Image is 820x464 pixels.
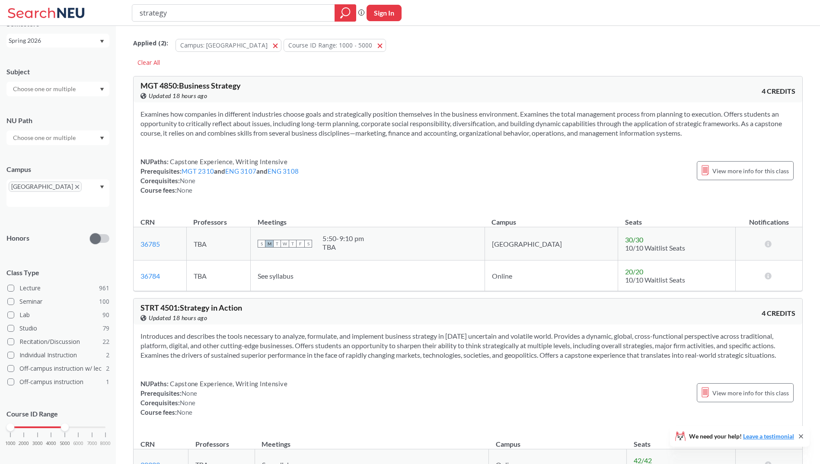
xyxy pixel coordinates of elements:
span: 4 CREDITS [762,308,795,318]
span: 90 [102,310,109,320]
p: Course ID Range [6,409,109,419]
td: Online [485,261,618,291]
label: Seminar [7,296,109,307]
span: View more info for this class [712,388,789,398]
th: Campus [489,431,627,449]
span: None [177,408,192,416]
span: 961 [99,283,109,293]
span: M [265,240,273,248]
a: ENG 3108 [268,167,299,175]
input: Choose one or multiple [9,84,81,94]
span: None [180,399,195,407]
div: Dropdown arrow [6,130,109,145]
a: MGT 2310 [182,167,214,175]
span: Course ID Range: 1000 - 5000 [288,41,372,49]
span: W [281,240,289,248]
span: We need your help! [689,433,794,439]
span: See syllabus [258,272,294,280]
label: Recitation/Discussion [7,336,109,347]
span: 30 / 30 [625,235,643,244]
div: Campus [6,165,109,174]
div: CRN [140,217,155,227]
label: Lecture [7,283,109,294]
th: Professors [188,431,255,449]
div: Spring 2026Dropdown arrow [6,34,109,48]
td: TBA [186,261,251,291]
div: TBA [322,243,364,251]
div: Clear All [133,56,164,69]
span: 5000 [60,441,70,446]
label: Individual Instruction [7,350,109,361]
div: magnifying glass [335,4,356,22]
div: Subject [6,67,109,76]
div: Dropdown arrow [6,82,109,96]
div: [GEOGRAPHIC_DATA]X to remove pillDropdown arrow [6,179,109,207]
div: NUPaths: Prerequisites: and and Corequisites: Course fees: [140,157,299,195]
a: 36784 [140,272,160,280]
svg: Dropdown arrow [100,88,104,91]
span: 7000 [87,441,97,446]
th: Professors [186,209,251,227]
svg: magnifying glass [340,7,351,19]
span: 100 [99,297,109,306]
label: Off-campus instruction w/ lec [7,363,109,374]
input: Class, professor, course number, "phrase" [139,6,329,20]
span: 10/10 Waitlist Seats [625,244,685,252]
a: ENG 3107 [225,167,256,175]
th: Meetings [255,431,488,449]
span: 1 [106,377,109,387]
span: 2 [106,350,109,360]
span: 10/10 Waitlist Seats [625,276,685,284]
section: Examines how companies in different industries choose goals and strategically position themselves... [140,109,795,138]
span: None [177,186,192,194]
th: Notifications [735,209,802,227]
span: 79 [102,324,109,333]
th: Seats [627,431,736,449]
td: TBA [186,227,251,261]
section: Introduces and describes the tools necessary to analyze, formulate, and implement business strate... [140,331,795,360]
span: Capstone Experience, Writing Intensive [169,158,287,165]
span: 1000 [5,441,16,446]
span: 6000 [73,441,83,446]
span: 8000 [100,441,111,446]
svg: Dropdown arrow [100,185,104,189]
span: None [182,389,197,397]
span: F [297,240,304,248]
span: 20 / 20 [625,267,643,276]
div: 5:50 - 9:10 pm [322,234,364,243]
span: STRT 4501 : Strategy in Action [140,303,242,312]
th: Meetings [251,209,485,227]
span: [GEOGRAPHIC_DATA]X to remove pill [9,181,82,192]
label: Lab [7,309,109,321]
td: [GEOGRAPHIC_DATA] [485,227,618,261]
a: Leave a testimonial [743,432,794,440]
span: Capstone Experience, Writing Intensive [169,380,287,388]
button: Sign In [367,5,402,21]
span: S [258,240,265,248]
input: Choose one or multiple [9,133,81,143]
a: 36785 [140,240,160,248]
button: Course ID Range: 1000 - 5000 [284,39,386,52]
p: Honors [6,233,29,243]
div: NU Path [6,116,109,125]
span: 3000 [32,441,43,446]
span: None [180,177,195,184]
span: 2000 [19,441,29,446]
span: Campus: [GEOGRAPHIC_DATA] [180,41,268,49]
div: CRN [140,439,155,449]
span: Updated 18 hours ago [149,91,207,101]
span: Class Type [6,268,109,277]
svg: Dropdown arrow [100,137,104,140]
svg: X to remove pill [75,185,79,189]
span: T [273,240,281,248]
label: Off-campus instruction [7,376,109,388]
span: 4000 [46,441,56,446]
span: MGT 4850 : Business Strategy [140,81,241,90]
span: T [289,240,297,248]
svg: Dropdown arrow [100,40,104,43]
span: 22 [102,337,109,346]
label: Studio [7,323,109,334]
span: 4 CREDITS [762,86,795,96]
span: Applied ( 2 ): [133,38,168,48]
span: View more info for this class [712,165,789,176]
